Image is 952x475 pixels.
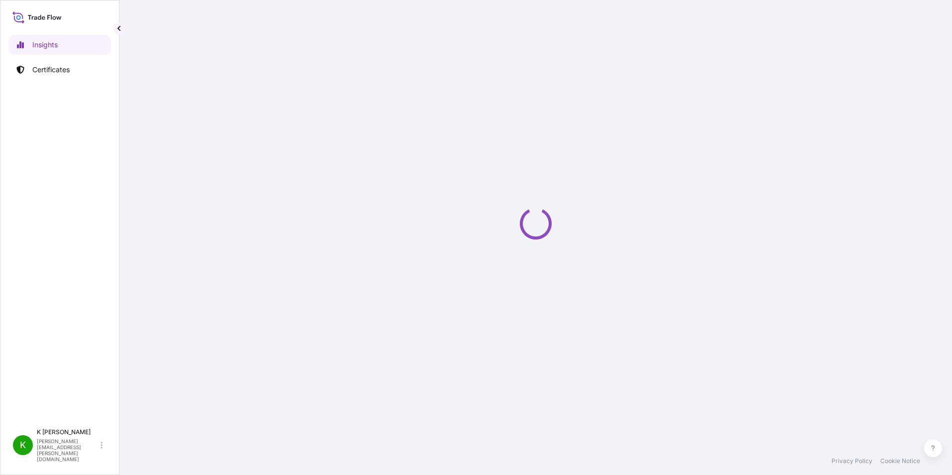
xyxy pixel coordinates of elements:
a: Cookie Notice [880,457,920,465]
a: Insights [8,35,111,55]
a: Privacy Policy [832,457,872,465]
a: Certificates [8,60,111,80]
span: K [20,440,26,450]
p: Certificates [32,65,70,75]
p: Insights [32,40,58,50]
p: [PERSON_NAME][EMAIL_ADDRESS][PERSON_NAME][DOMAIN_NAME] [37,438,99,462]
p: K [PERSON_NAME] [37,428,99,436]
